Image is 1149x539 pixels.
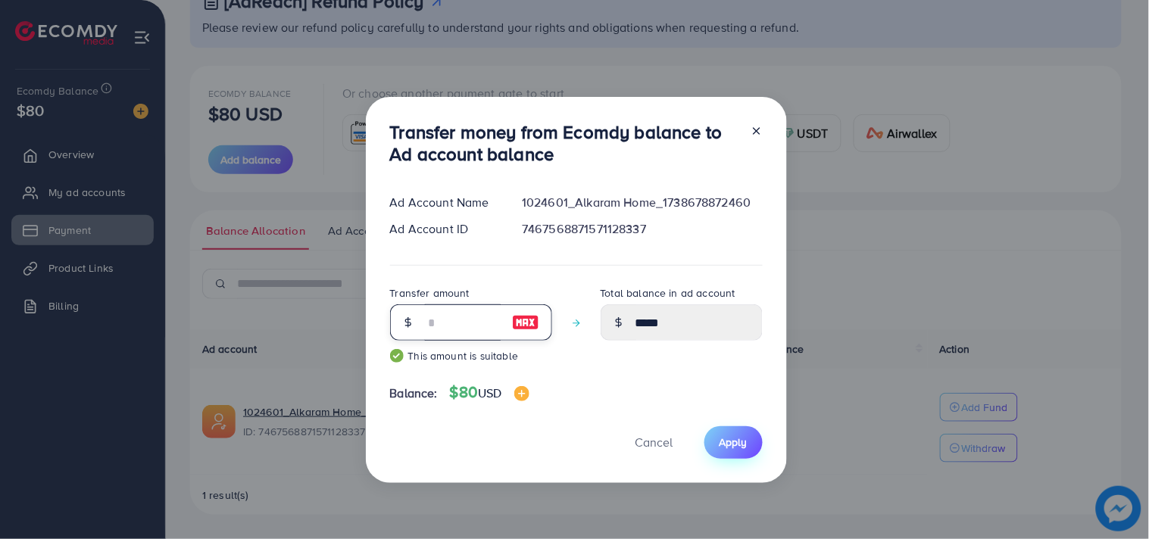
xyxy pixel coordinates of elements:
[510,220,774,238] div: 7467568871571128337
[720,435,748,450] span: Apply
[601,285,735,301] label: Total balance in ad account
[390,121,738,165] h3: Transfer money from Ecomdy balance to Ad account balance
[514,386,529,401] img: image
[704,426,763,459] button: Apply
[512,313,539,332] img: image
[390,285,470,301] label: Transfer amount
[478,385,501,401] span: USD
[510,194,774,211] div: 1024601_Alkaram Home_1738678872460
[450,383,529,402] h4: $80
[635,434,673,450] span: Cancel
[378,194,510,211] div: Ad Account Name
[378,220,510,238] div: Ad Account ID
[390,349,404,363] img: guide
[617,426,692,459] button: Cancel
[390,385,438,402] span: Balance:
[390,348,552,363] small: This amount is suitable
